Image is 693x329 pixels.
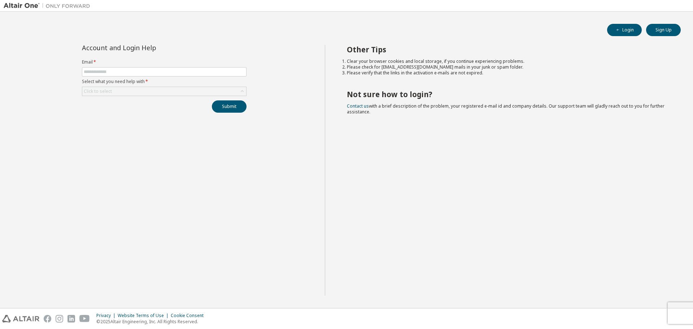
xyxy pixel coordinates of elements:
li: Please check for [EMAIL_ADDRESS][DOMAIN_NAME] mails in your junk or spam folder. [347,64,668,70]
button: Sign Up [646,24,681,36]
div: Cookie Consent [171,313,208,319]
div: Click to select [82,87,246,96]
img: instagram.svg [56,315,63,322]
p: © 2025 Altair Engineering, Inc. All Rights Reserved. [96,319,208,325]
li: Please verify that the links in the activation e-mails are not expired. [347,70,668,76]
li: Clear your browser cookies and local storage, if you continue experiencing problems. [347,59,668,64]
a: Contact us [347,103,369,109]
span: with a brief description of the problem, your registered e-mail id and company details. Our suppo... [347,103,664,115]
div: Website Terms of Use [118,313,171,319]
img: facebook.svg [44,315,51,322]
h2: Other Tips [347,45,668,54]
img: Altair One [4,2,94,9]
button: Submit [212,100,247,113]
div: Account and Login Help [82,45,214,51]
img: altair_logo.svg [2,315,39,322]
button: Login [607,24,642,36]
h2: Not sure how to login? [347,90,668,99]
label: Email [82,59,247,65]
img: youtube.svg [79,315,90,322]
img: linkedin.svg [67,315,75,322]
div: Click to select [84,88,112,94]
label: Select what you need help with [82,79,247,85]
div: Privacy [96,313,118,319]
